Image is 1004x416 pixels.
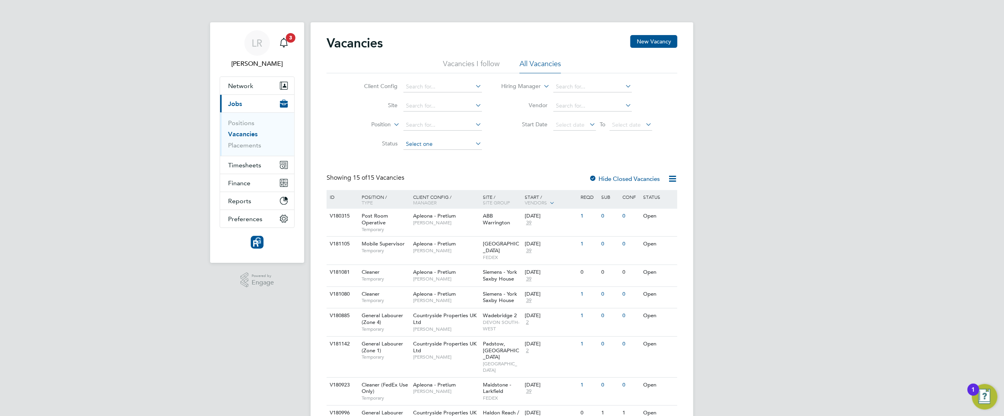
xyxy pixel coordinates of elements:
span: [PERSON_NAME] [413,247,479,254]
div: V180315 [328,209,356,224]
div: Jobs [220,112,294,156]
span: [PERSON_NAME] [413,220,479,226]
span: Timesheets [228,161,261,169]
label: Start Date [502,121,548,128]
div: 1 [579,287,599,302]
span: Padstow, [GEOGRAPHIC_DATA] [483,340,520,361]
span: Reports [228,197,251,205]
div: 0 [620,378,641,392]
span: 39 [525,247,533,254]
div: Open [642,337,676,351]
a: LR[PERSON_NAME] [220,30,295,69]
span: Network [228,82,253,90]
span: [GEOGRAPHIC_DATA] [483,361,521,373]
span: Finance [228,179,250,187]
div: Open [642,265,676,280]
div: V180885 [328,308,356,323]
span: Powered by [252,273,274,279]
div: [DATE] [525,213,577,220]
input: Search for... [404,100,482,112]
button: Timesheets [220,156,294,174]
input: Search for... [404,81,482,92]
a: Powered byEngage [240,273,274,288]
div: Open [642,287,676,302]
div: 0 [620,265,641,280]
span: FEDEX [483,254,521,261]
div: 0 [600,237,620,251]
div: Client Config / [411,190,481,209]
span: Cleaner (FedEx Use Only) [362,381,408,395]
div: 1 [579,308,599,323]
div: 0 [579,265,599,280]
span: [PERSON_NAME] [413,326,479,332]
label: Site [352,102,398,109]
span: Temporary [362,326,409,332]
div: Conf [620,190,641,204]
div: 0 [600,308,620,323]
div: 0 [600,265,620,280]
span: Apleona - Pretium [413,269,456,275]
span: Apleona - Pretium [413,240,456,247]
span: Manager [413,199,437,206]
span: Mobile Supervisor [362,240,405,247]
div: Reqd [579,190,599,204]
div: Open [642,378,676,392]
span: Select date [612,121,641,128]
button: Finance [220,174,294,192]
a: Vacancies [228,130,258,138]
a: Go to home page [220,236,295,249]
div: 1 [579,209,599,224]
span: 3 [286,33,295,43]
div: [DATE] [525,269,577,276]
span: Site Group [483,199,510,206]
span: General Labourer (Zone 1) [362,340,403,354]
span: Apleona - Pretium [413,381,456,388]
a: Placements [228,141,261,149]
span: Wadebridge 2 [483,312,517,319]
div: V181142 [328,337,356,351]
span: Countryside Properties UK Ltd [413,340,477,354]
span: Siemens - York Saxby House [483,269,518,282]
span: Post Room Operative [362,212,388,226]
span: General Labourer (Zone 4) [362,312,403,326]
div: 0 [600,378,620,392]
img: resourcinggroup-logo-retina.png [251,236,264,249]
span: Maidstone - Larkfield [483,381,512,395]
a: Positions [228,119,254,127]
span: Leanne Rayner [220,59,295,69]
div: V180923 [328,378,356,392]
span: Temporary [362,247,409,254]
span: [PERSON_NAME] [413,276,479,282]
div: 0 [600,337,620,351]
li: Vacancies I follow [443,59,500,73]
span: 15 of [353,174,367,182]
span: To [598,119,608,130]
div: [DATE] [525,241,577,247]
span: [GEOGRAPHIC_DATA] [483,240,520,254]
button: Reports [220,192,294,210]
span: Type [362,199,373,206]
button: New Vacancy [630,35,677,48]
div: 0 [620,287,641,302]
span: 2 [525,319,530,326]
div: 1 [579,378,599,392]
div: 0 [620,237,641,251]
span: [PERSON_NAME] [413,388,479,394]
div: V181081 [328,265,356,280]
div: 0 [620,308,641,323]
span: Temporary [362,395,409,401]
span: ABB Warrington [483,212,510,226]
div: Start / [523,190,579,210]
input: Search for... [404,120,482,131]
button: Jobs [220,95,294,112]
a: 3 [276,30,292,56]
span: Temporary [362,276,409,282]
span: Jobs [228,100,242,108]
label: Hiring Manager [495,82,541,90]
span: Siemens - York Saxby House [483,290,518,304]
nav: Main navigation [210,22,304,263]
span: Vendors [525,199,547,206]
div: [DATE] [525,382,577,389]
div: ID [328,190,356,204]
span: Cleaner [362,269,380,275]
